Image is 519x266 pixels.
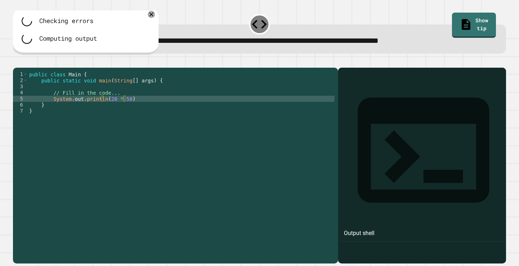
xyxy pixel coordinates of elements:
span: Toggle code folding, rows 1 through 7 [23,71,27,77]
div: 1 [13,71,28,77]
span: Toggle code folding, rows 2 through 6 [23,77,27,84]
a: Show tip [452,13,496,38]
div: 5 [13,96,28,102]
div: Checking errors [39,16,93,26]
div: 6 [13,102,28,108]
div: 2 [13,77,28,84]
div: Computing output [39,34,97,43]
div: 4 [13,90,28,96]
div: 7 [13,108,28,114]
div: 3 [13,84,28,90]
